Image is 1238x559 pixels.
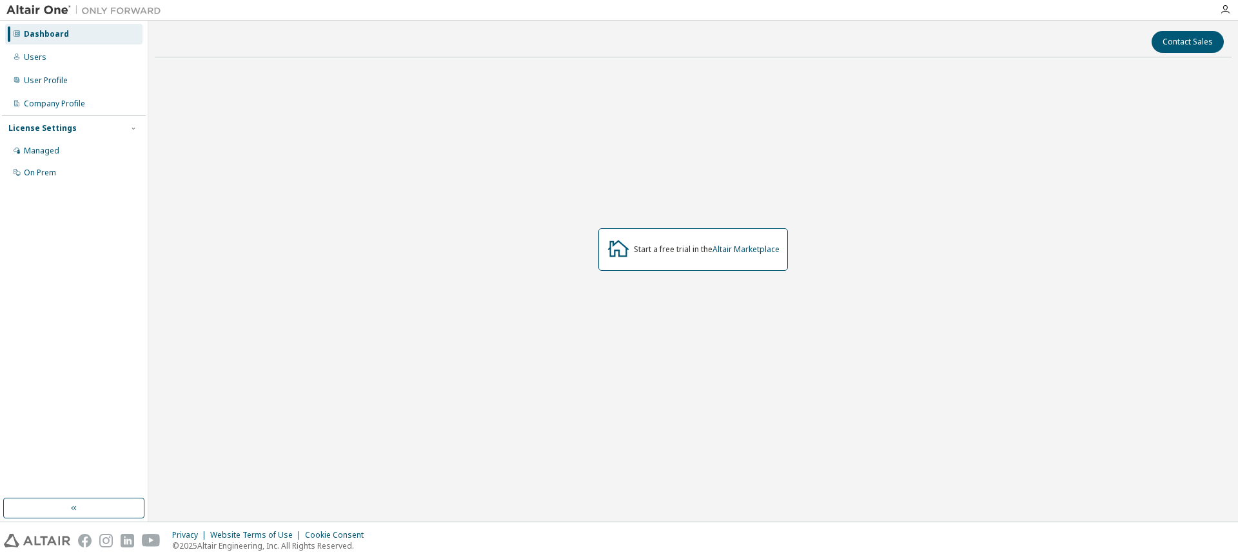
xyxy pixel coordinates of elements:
[210,530,305,540] div: Website Terms of Use
[8,123,77,133] div: License Settings
[142,534,161,547] img: youtube.svg
[4,534,70,547] img: altair_logo.svg
[172,530,210,540] div: Privacy
[24,75,68,86] div: User Profile
[24,52,46,63] div: Users
[305,530,371,540] div: Cookie Consent
[24,146,59,156] div: Managed
[78,534,92,547] img: facebook.svg
[24,168,56,178] div: On Prem
[121,534,134,547] img: linkedin.svg
[634,244,780,255] div: Start a free trial in the
[24,29,69,39] div: Dashboard
[172,540,371,551] p: © 2025 Altair Engineering, Inc. All Rights Reserved.
[6,4,168,17] img: Altair One
[712,244,780,255] a: Altair Marketplace
[24,99,85,109] div: Company Profile
[1152,31,1224,53] button: Contact Sales
[99,534,113,547] img: instagram.svg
